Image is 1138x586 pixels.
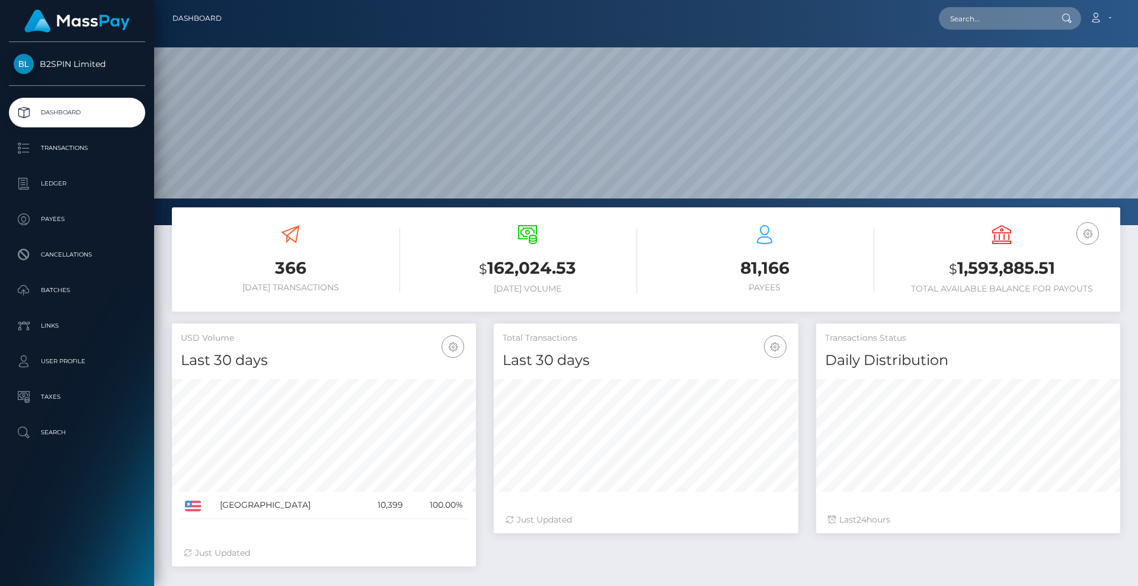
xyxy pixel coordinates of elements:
[825,332,1111,344] h5: Transactions Status
[9,133,145,163] a: Transactions
[9,347,145,376] a: User Profile
[506,514,786,526] div: Just Updated
[856,514,867,525] span: 24
[418,284,637,294] h6: [DATE] Volume
[9,169,145,198] a: Ledger
[949,261,957,277] small: $
[181,283,400,293] h6: [DATE] Transactions
[9,240,145,270] a: Cancellations
[503,350,789,371] h4: Last 30 days
[9,276,145,305] a: Batches
[828,514,1108,526] div: Last hours
[185,501,201,511] img: US.png
[479,261,487,277] small: $
[14,281,140,299] p: Batches
[9,418,145,447] a: Search
[9,382,145,412] a: Taxes
[14,210,140,228] p: Payees
[24,9,130,33] img: MassPay Logo
[14,104,140,121] p: Dashboard
[184,547,464,559] div: Just Updated
[14,246,140,264] p: Cancellations
[359,492,407,519] td: 10,399
[503,332,789,344] h5: Total Transactions
[9,204,145,234] a: Payees
[825,350,1111,371] h4: Daily Distribution
[418,257,637,281] h3: 162,024.53
[655,257,874,280] h3: 81,166
[181,332,467,344] h5: USD Volume
[181,257,400,280] h3: 366
[216,492,359,519] td: [GEOGRAPHIC_DATA]
[892,284,1111,294] h6: Total Available Balance for Payouts
[14,175,140,193] p: Ledger
[14,388,140,406] p: Taxes
[939,7,1050,30] input: Search...
[14,54,34,74] img: B2SPIN Limited
[14,424,140,441] p: Search
[407,492,467,519] td: 100.00%
[9,311,145,341] a: Links
[9,59,145,69] span: B2SPIN Limited
[172,6,222,31] a: Dashboard
[655,283,874,293] h6: Payees
[892,257,1111,281] h3: 1,593,885.51
[14,317,140,335] p: Links
[9,98,145,127] a: Dashboard
[14,353,140,370] p: User Profile
[14,139,140,157] p: Transactions
[181,350,467,371] h4: Last 30 days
